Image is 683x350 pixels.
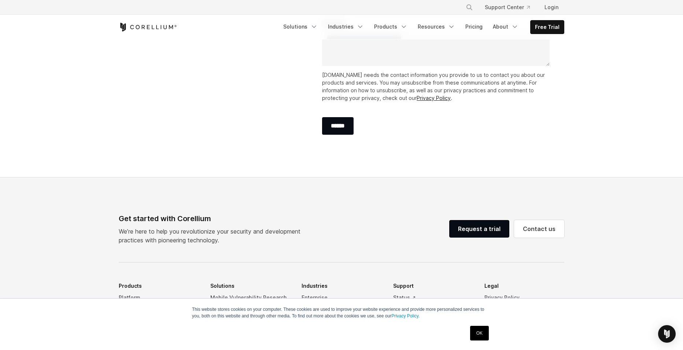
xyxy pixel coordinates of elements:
a: Enterprise [302,292,381,304]
a: Free Trial [531,21,564,34]
a: Platform [119,292,199,304]
a: Corellium Home [119,23,177,31]
p: This website stores cookies on your computer. These cookies are used to improve your website expe... [192,306,491,319]
a: Status ↗ [393,292,473,304]
a: Support Center [479,1,536,14]
button: Search [463,1,476,14]
a: Pricing [461,20,487,33]
a: Privacy Policy [484,292,564,304]
a: Resources [413,20,459,33]
a: About [488,20,523,33]
div: Open Intercom Messenger [658,325,676,343]
a: Login [539,1,564,14]
a: Industries [324,20,368,33]
a: OK [470,326,489,340]
a: Products [370,20,412,33]
p: [DOMAIN_NAME] needs the contact information you provide to us to contact you about our products a... [322,71,553,102]
div: Get started with Corellium [119,213,306,224]
a: Mobile Vulnerability Research [210,292,290,304]
a: Solutions [279,20,322,33]
a: Contact us [514,220,564,238]
div: Navigation Menu [457,1,564,14]
div: Navigation Menu [279,20,564,34]
a: Privacy Policy. [391,313,420,319]
p: We’re here to help you revolutionize your security and development practices with pioneering tech... [119,227,306,245]
a: Request a trial [449,220,509,238]
a: Privacy Policy [417,95,451,101]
